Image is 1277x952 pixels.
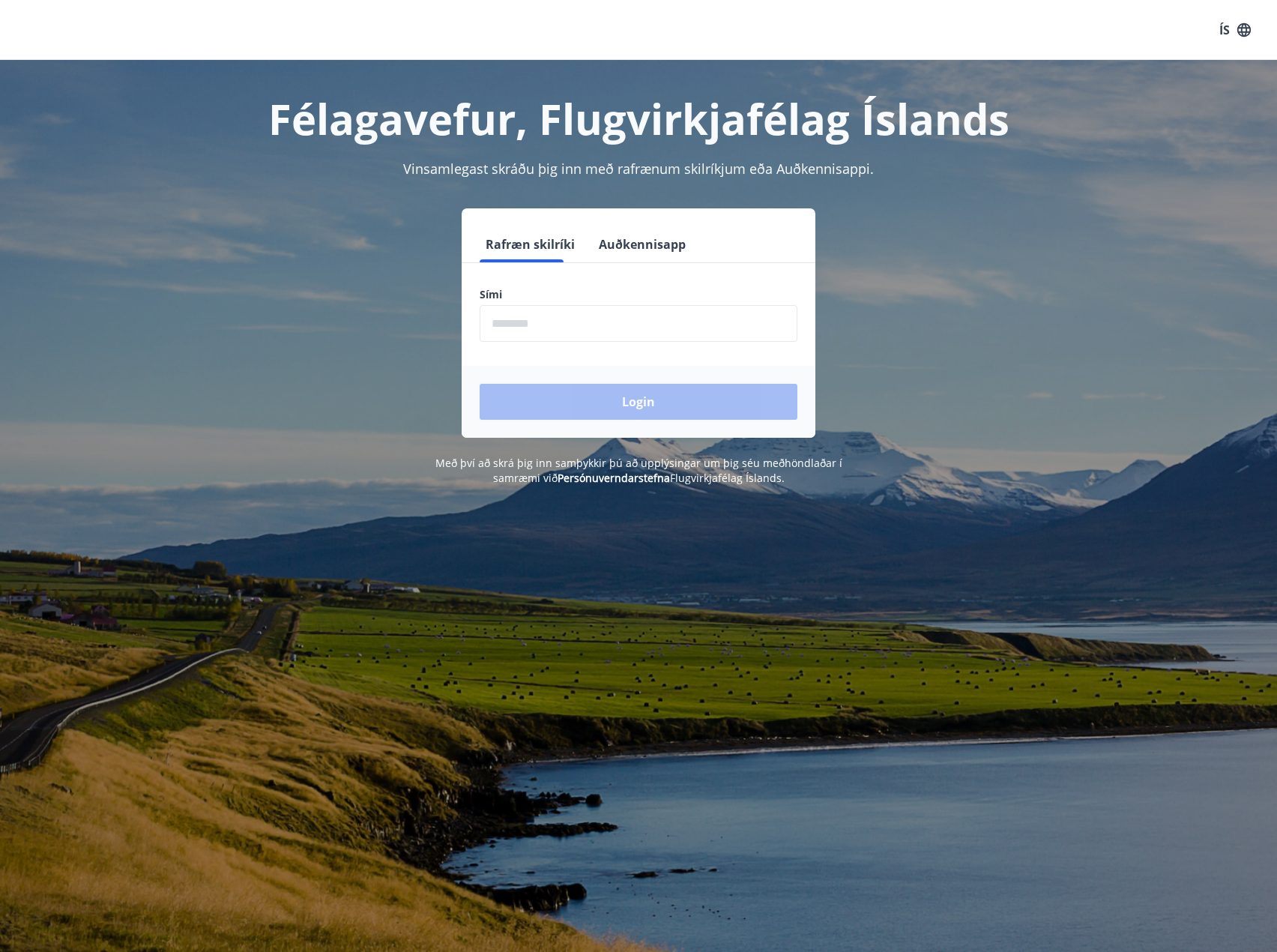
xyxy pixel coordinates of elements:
button: ÍS [1211,16,1259,43]
button: Rafræn skilríki [480,226,581,262]
span: Vinsamlegast skráðu þig inn með rafrænum skilríkjum eða Auðkennisappi. [403,160,874,178]
label: Sími [480,287,797,302]
button: Auðkennisapp [593,226,692,262]
span: Með því að skrá þig inn samþykkir þú að upplýsingar um þig séu meðhöndlaðar í samræmi við Flugvir... [435,456,842,485]
h1: Félagavefur, Flugvirkjafélag Íslands [117,90,1160,147]
a: Persónuverndarstefna [558,471,670,485]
